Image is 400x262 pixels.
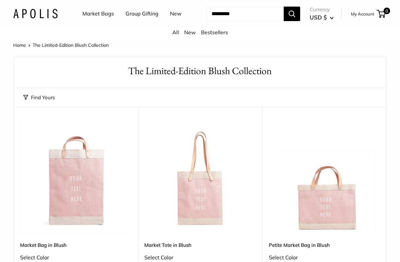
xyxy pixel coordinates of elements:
[184,29,196,36] a: New
[82,9,114,19] a: Market Bags
[377,10,386,18] a: 0
[20,124,131,235] a: description_Our first Blush Market BagMarket Bag in Blush
[269,124,380,235] img: description_Our first ever Blush Collection
[13,41,109,49] nav: Breadcrumb
[310,5,334,14] span: Currency
[284,7,300,21] button: Search
[144,124,255,235] img: Market Tote in Blush
[23,93,55,102] button: Find Yours
[269,124,380,235] a: description_Our first ever Blush CollectionPetite Market Bag in Blush
[20,241,131,249] a: Market Bag in Blush
[13,9,58,18] img: Apolis
[126,9,158,19] a: Group Gifting
[351,10,374,18] a: My Account
[206,7,284,21] input: Search...
[310,12,334,23] button: USD $
[33,42,109,48] span: The Limited-Edition Blush Collection
[144,241,255,249] a: Market Tote in Blush
[20,124,131,235] img: description_Our first Blush Market Bag
[201,29,228,36] a: Bestsellers
[144,124,255,235] a: Market Tote in BlushMarket Tote in Blush
[172,29,179,36] a: All
[269,241,380,249] a: Petite Market Bag in Blush
[13,42,26,48] a: Home
[170,9,182,19] a: New
[310,14,327,21] span: USD $
[384,8,390,14] span: 0
[23,64,377,78] h1: The Limited-Edition Blush Collection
